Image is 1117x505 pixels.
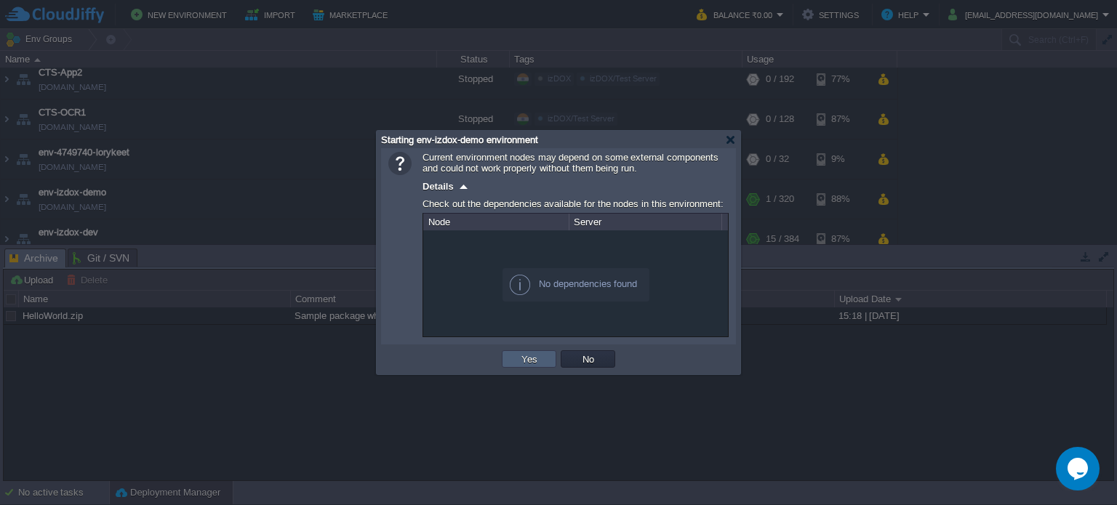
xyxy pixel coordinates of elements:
button: No [578,352,598,365]
button: Yes [517,352,542,365]
div: No dependencies found [503,268,649,302]
span: Starting env-izdox-demo environment [381,134,538,145]
div: Server [570,214,721,230]
span: Details [423,181,454,192]
div: Check out the dependencies available for the nodes in this environment: [423,195,729,213]
div: Node [425,214,569,230]
iframe: chat widget [1056,447,1102,490]
span: Current environment nodes may depend on some external components and could not work properly with... [423,152,718,174]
